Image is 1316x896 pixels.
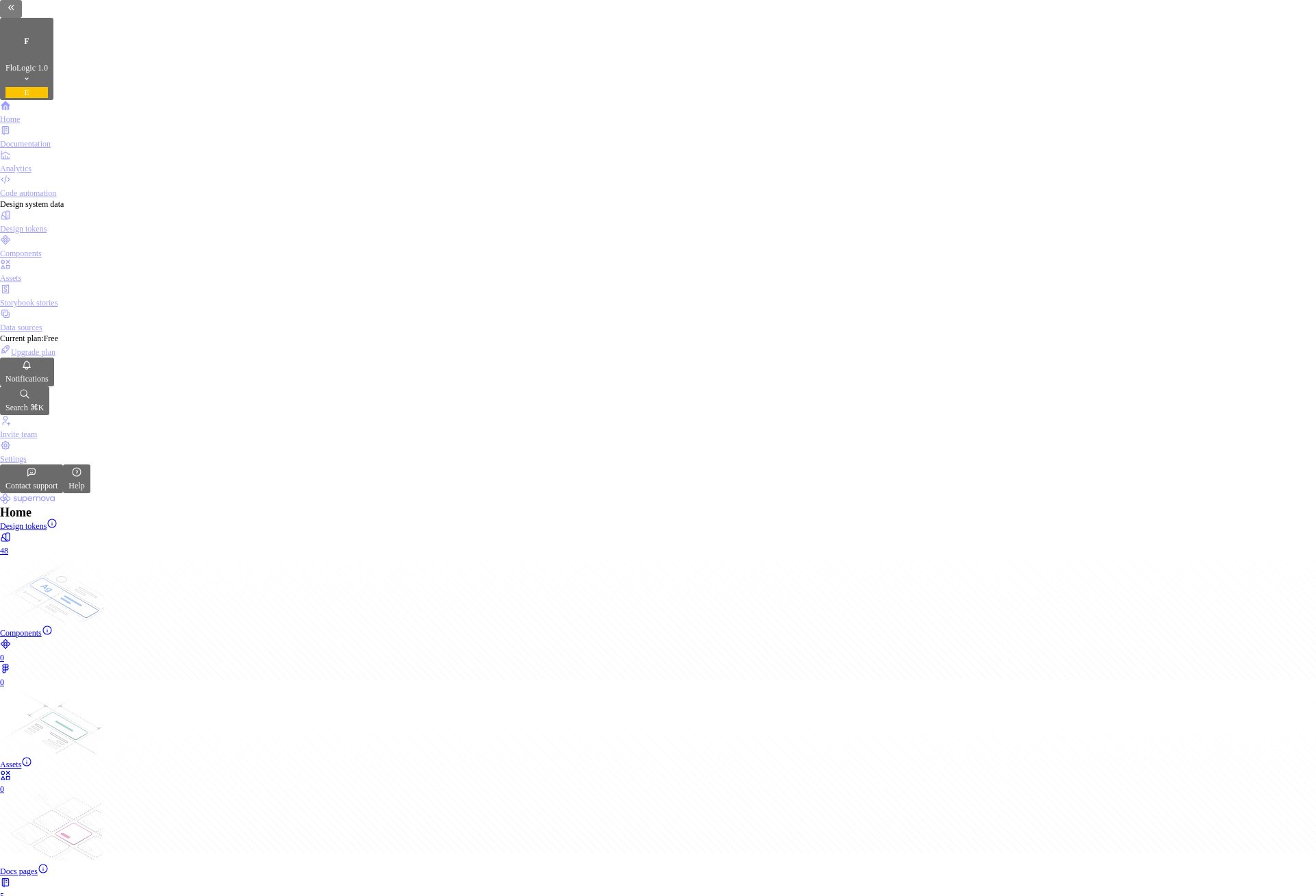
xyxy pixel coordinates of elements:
div: Search ⌘K [5,402,44,413]
button: Help [63,464,90,493]
div: FloLogic 1.0 [5,62,48,73]
div: Notifications [5,373,49,384]
div: Help [68,480,84,491]
div: Contact support [5,480,58,491]
span: Upgrade plan [11,347,55,357]
div: E [5,87,48,98]
div: F [5,20,48,62]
